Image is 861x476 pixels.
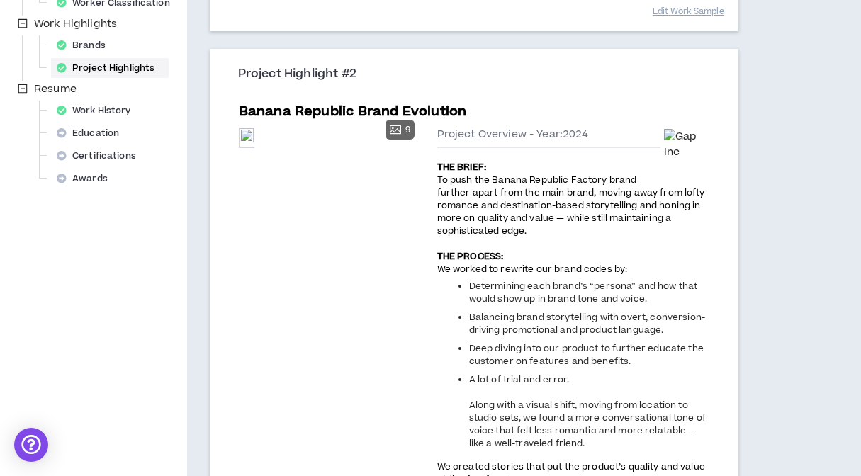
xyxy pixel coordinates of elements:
[239,102,467,122] h5: Banana Republic Brand Evolution
[437,161,486,174] strong: THE BRIEF:
[51,146,150,166] div: Certifications
[664,129,709,161] img: Gap Inc
[31,16,120,33] span: Work Highlights
[14,428,48,462] div: Open Intercom Messenger
[51,169,122,188] div: Awards
[437,127,589,142] span: Project Overview - Year: 2024
[34,81,77,96] span: Resume
[51,35,120,55] div: Brands
[469,373,570,386] span: A lot of trial and error.
[469,399,706,450] span: Along with a visual shift, moving from location to studio sets, we found a more conversational to...
[437,263,628,276] span: We worked to rewrite our brand codes by:
[469,342,704,368] span: Deep diving into our product to further educate the customer on features and benefits.
[34,16,117,31] span: Work Highlights
[238,67,721,82] h3: Project Highlight #2
[51,101,145,120] div: Work History
[31,81,79,98] span: Resume
[469,280,698,305] span: Determining each brand’s “persona” and how that would show up in brand tone and voice.
[18,84,28,93] span: minus-square
[51,58,169,78] div: Project Highlights
[51,123,133,143] div: Education
[18,18,28,28] span: minus-square
[469,311,705,336] span: Balancing brand storytelling with overt, conversion-driving promotional and product language.
[437,250,504,263] strong: THE PROCESS:
[437,174,705,237] span: To push the Banana Republic Factory brand further apart from the main brand, moving away from lof...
